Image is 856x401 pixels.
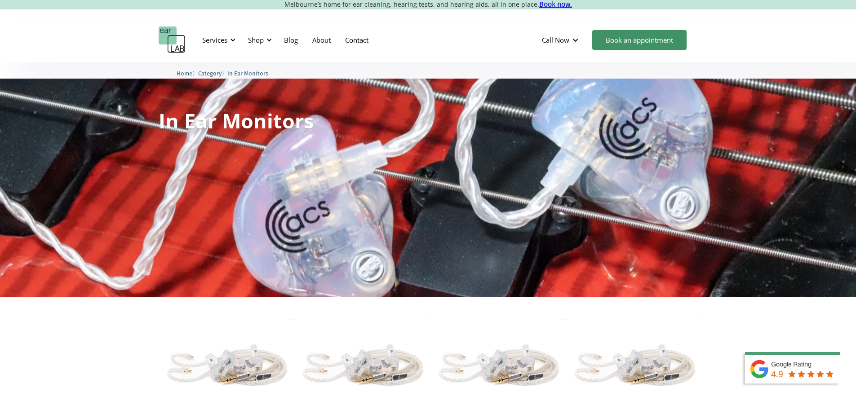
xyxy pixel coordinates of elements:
div: Shop [248,35,264,44]
h1: In Ear Monitors [159,110,314,131]
a: Book an appointment [592,30,687,50]
div: Shop [243,26,275,53]
a: About [305,27,338,53]
a: Home [177,69,192,77]
span: Home [177,70,192,77]
a: Category [198,69,222,77]
a: Blog [277,27,305,53]
div: Call Now [542,35,569,44]
div: Services [202,35,227,44]
a: home [159,26,186,53]
a: In Ear Monitors [227,69,268,77]
a: Contact [338,27,376,53]
span: In Ear Monitors [227,70,268,77]
div: Call Now [535,26,588,53]
span: Category [198,70,222,77]
div: Services [197,26,238,53]
li: 〉 [198,69,227,78]
li: 〉 [177,69,198,78]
